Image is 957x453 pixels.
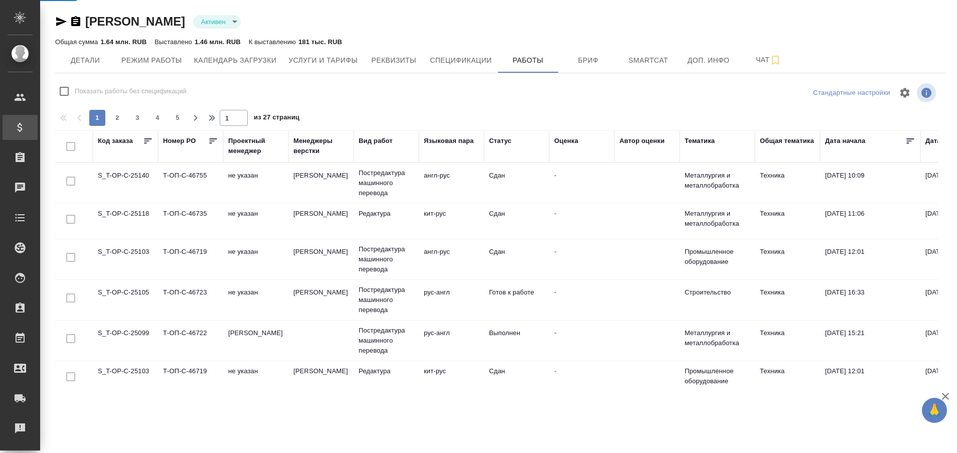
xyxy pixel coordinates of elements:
td: англ-рус [419,166,484,201]
p: Выставлено [154,38,195,46]
p: Общая сумма [55,38,100,46]
td: [DATE] 12:01 [820,361,920,396]
span: Настроить таблицу [893,81,917,105]
p: Промышленное оборудование [685,366,750,386]
button: Скопировать ссылку для ЯМессенджера [55,16,67,28]
span: Спецификации [430,54,492,67]
div: Общая тематика [760,136,814,146]
div: Статус [489,136,512,146]
td: Т-ОП-С-46723 [158,282,223,318]
a: - [554,248,556,255]
p: 1.64 млн. RUB [100,38,146,46]
td: Техника [755,361,820,396]
p: Редактура [359,209,414,219]
p: Постредактура машинного перевода [359,168,414,198]
span: Чат [745,54,793,66]
button: 5 [170,110,186,126]
td: Сдан [484,166,549,201]
td: S_T-OP-C-25118 [93,204,158,239]
span: Режим работы [121,54,182,67]
td: [DATE] 11:06 [820,204,920,239]
div: Тематика [685,136,715,146]
td: не указан [223,242,288,277]
a: [PERSON_NAME] [85,15,185,28]
td: Т-ОП-С-46755 [158,166,223,201]
td: Техника [755,282,820,318]
div: Дата начала [825,136,865,146]
span: 5 [170,113,186,123]
p: Металлургия и металлобработка [685,328,750,348]
button: 2 [109,110,125,126]
td: [DATE] 10:09 [820,166,920,201]
td: Техника [755,242,820,277]
td: S_T-OP-C-25099 [93,323,158,358]
td: Т-ОП-С-46722 [158,323,223,358]
td: [PERSON_NAME] [288,204,354,239]
div: Оценка [554,136,578,146]
button: Активен [198,18,229,26]
td: S_T-OP-C-25105 [93,282,158,318]
span: Посмотреть информацию [917,83,938,102]
p: Редактура [359,366,414,376]
a: - [554,288,556,296]
td: не указан [223,166,288,201]
td: кит-рус [419,204,484,239]
div: Активен [193,15,241,29]
td: Техника [755,323,820,358]
span: из 27 страниц [254,111,299,126]
p: Металлургия и металлобработка [685,209,750,229]
td: Сдан [484,204,549,239]
p: 181 тыс. RUB [298,38,342,46]
span: 2 [109,113,125,123]
div: Автор оценки [619,136,665,146]
span: Реквизиты [370,54,418,67]
span: Детали [61,54,109,67]
p: 1.46 млн. RUB [195,38,241,46]
td: Т-ОП-С-46735 [158,204,223,239]
span: Услуги и тарифы [288,54,358,67]
button: Скопировать ссылку [70,16,82,28]
span: 3 [129,113,145,123]
td: Т-ОП-С-46719 [158,361,223,396]
div: split button [811,85,893,101]
td: [PERSON_NAME] [288,166,354,201]
p: К выставлению [249,38,298,46]
td: англ-рус [419,242,484,277]
td: [DATE] 15:21 [820,323,920,358]
a: - [554,210,556,217]
td: [PERSON_NAME] [223,323,288,358]
div: Код заказа [98,136,133,146]
td: S_T-OP-C-25140 [93,166,158,201]
div: Номер PO [163,136,196,146]
td: [PERSON_NAME] [288,242,354,277]
td: не указан [223,204,288,239]
span: Календарь загрузки [194,54,277,67]
td: рус-англ [419,323,484,358]
td: [DATE] 12:01 [820,242,920,277]
span: Smartcat [624,54,673,67]
td: [PERSON_NAME] [288,361,354,396]
span: 4 [149,113,166,123]
p: Металлургия и металлобработка [685,171,750,191]
td: не указан [223,282,288,318]
a: - [554,367,556,375]
td: Техника [755,204,820,239]
span: 🙏 [926,400,943,421]
td: не указан [223,361,288,396]
span: Работы [504,54,552,67]
p: Строительство [685,287,750,297]
p: Постредактура машинного перевода [359,326,414,356]
div: Языковая пара [424,136,474,146]
div: Проектный менеджер [228,136,283,156]
td: рус-англ [419,282,484,318]
span: Бриф [564,54,612,67]
td: Т-ОП-С-46719 [158,242,223,277]
p: Постредактура машинного перевода [359,285,414,315]
td: [PERSON_NAME] [288,282,354,318]
span: Доп. инфо [685,54,733,67]
div: Вид работ [359,136,393,146]
td: Сдан [484,361,549,396]
a: - [554,329,556,337]
button: 4 [149,110,166,126]
td: Готов к работе [484,282,549,318]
